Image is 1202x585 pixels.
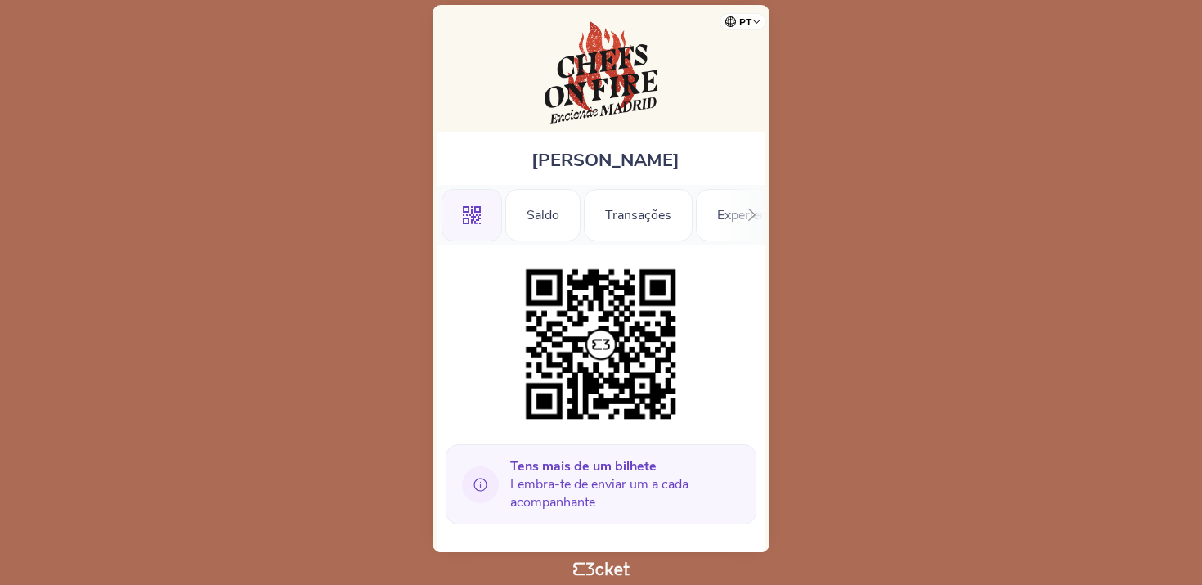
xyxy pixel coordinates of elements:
[696,189,811,241] div: Experiencias
[518,261,684,428] img: cfdc4aa3a95b47249b9975b21f7e94fb.png
[510,457,657,475] b: Tens mais de um bilhete
[545,21,657,124] img: Chefs on Fire Madrid 2025
[696,205,811,223] a: Experiencias
[510,457,743,511] span: Lembra-te de enviar um a cada acompanhante
[531,148,679,173] span: [PERSON_NAME]
[584,189,693,241] div: Transações
[584,205,693,223] a: Transações
[505,189,581,241] div: Saldo
[505,205,581,223] a: Saldo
